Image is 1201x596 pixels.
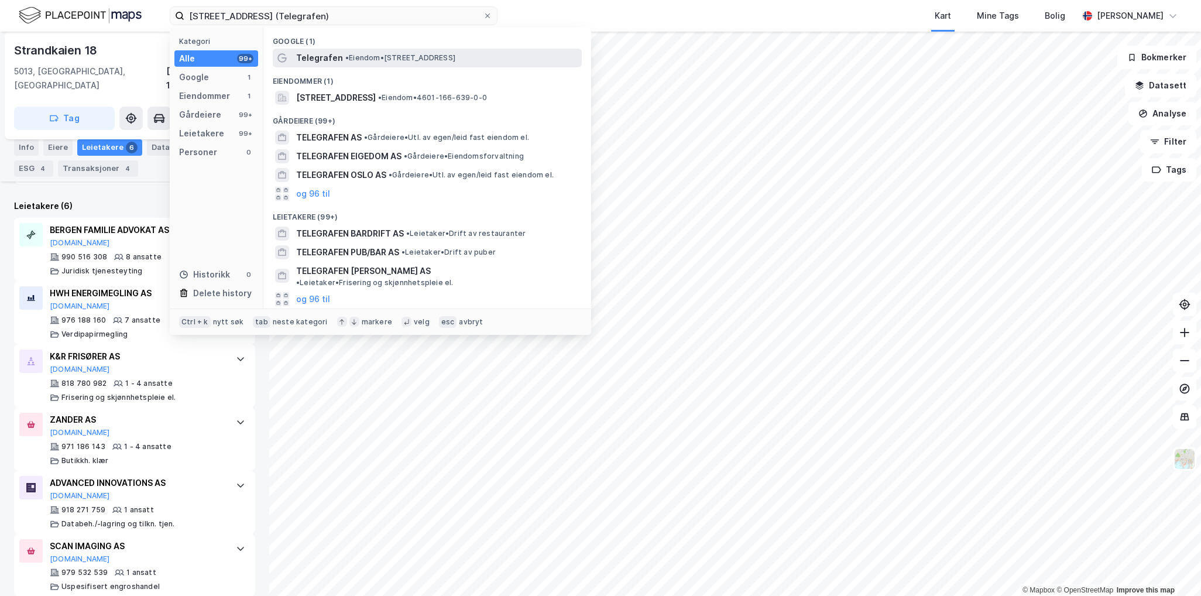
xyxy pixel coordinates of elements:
[244,73,253,82] div: 1
[14,41,99,60] div: Strandkaien 18
[14,160,53,177] div: ESG
[406,229,410,238] span: •
[179,37,258,46] div: Kategori
[345,53,455,63] span: Eiendom • [STREET_ADDRESS]
[126,252,162,262] div: 8 ansatte
[244,148,253,157] div: 0
[296,51,343,65] span: Telegrafen
[378,93,382,102] span: •
[389,170,392,179] span: •
[263,28,591,49] div: Google (1)
[14,64,166,93] div: 5013, [GEOGRAPHIC_DATA], [GEOGRAPHIC_DATA]
[77,139,142,156] div: Leietakere
[126,142,138,153] div: 6
[244,270,253,279] div: 0
[439,316,457,328] div: esc
[50,286,224,300] div: HWH ENERGIMEGLING AS
[61,266,142,276] div: Juridisk tjenesteyting
[61,252,107,262] div: 990 516 308
[61,330,128,339] div: Verdipapirmegling
[179,145,217,159] div: Personer
[1045,9,1065,23] div: Bolig
[1173,448,1196,470] img: Z
[296,91,376,105] span: [STREET_ADDRESS]
[378,93,487,102] span: Eiendom • 4601-166-639-0-0
[14,199,255,213] div: Leietakere (6)
[263,67,591,88] div: Eiendommer (1)
[179,52,195,66] div: Alle
[296,278,454,287] span: Leietaker • Frisering og skjønnhetspleie el.
[362,317,392,327] div: markere
[404,152,407,160] span: •
[296,245,399,259] span: TELEGRAFEN PUB/BAR AS
[237,129,253,138] div: 99+
[126,568,156,577] div: 1 ansatt
[124,505,154,515] div: 1 ansatt
[179,126,224,141] div: Leietakere
[61,456,109,465] div: Butikkh. klær
[122,163,133,174] div: 4
[1117,46,1196,69] button: Bokmerker
[50,476,224,490] div: ADVANCED INNOVATIONS AS
[61,568,108,577] div: 979 532 539
[237,110,253,119] div: 99+
[179,108,221,122] div: Gårdeiere
[179,268,230,282] div: Historikk
[125,379,173,388] div: 1 - 4 ansatte
[402,248,496,257] span: Leietaker • Drift av puber
[179,70,209,84] div: Google
[61,582,160,591] div: Uspesifisert engroshandel
[50,428,110,437] button: [DOMAIN_NAME]
[1142,158,1196,181] button: Tags
[50,302,110,311] button: [DOMAIN_NAME]
[1117,586,1175,594] a: Improve this map
[50,238,110,248] button: [DOMAIN_NAME]
[50,223,224,237] div: BERGEN FAMILIE ADVOKAT AS
[50,350,224,364] div: K&R FRISØRER AS
[296,292,330,306] button: og 96 til
[296,187,330,201] button: og 96 til
[61,442,105,451] div: 971 186 143
[1142,540,1201,596] div: Chat Widget
[406,229,526,238] span: Leietaker • Drift av restauranter
[61,316,106,325] div: 976 188 160
[364,133,529,142] span: Gårdeiere • Utl. av egen/leid fast eiendom el.
[50,554,110,564] button: [DOMAIN_NAME]
[263,107,591,128] div: Gårdeiere (99+)
[296,264,431,278] span: TELEGRAFEN [PERSON_NAME] AS
[389,170,554,180] span: Gårdeiere • Utl. av egen/leid fast eiendom el.
[263,203,591,224] div: Leietakere (99+)
[193,286,252,300] div: Delete history
[184,7,483,25] input: Søk på adresse, matrikkel, gårdeiere, leietakere eller personer
[50,491,110,501] button: [DOMAIN_NAME]
[1056,586,1113,594] a: OpenStreetMap
[296,227,404,241] span: TELEGRAFEN BARDRIFT AS
[14,107,115,130] button: Tag
[61,393,176,402] div: Frisering og skjønnhetspleie el.
[296,278,300,287] span: •
[935,9,951,23] div: Kart
[253,316,270,328] div: tab
[459,317,483,327] div: avbryt
[61,519,175,529] div: Databeh./-lagring og tilkn. tjen.
[14,139,39,156] div: Info
[296,168,386,182] span: TELEGRAFEN OSLO AS
[179,89,230,103] div: Eiendommer
[977,9,1019,23] div: Mine Tags
[1128,102,1196,125] button: Analyse
[345,53,349,62] span: •
[1140,130,1196,153] button: Filter
[124,442,171,451] div: 1 - 4 ansatte
[125,316,160,325] div: 7 ansatte
[1022,586,1055,594] a: Mapbox
[147,139,191,156] div: Datasett
[61,379,107,388] div: 818 780 982
[404,152,524,161] span: Gårdeiere • Eiendomsforvaltning
[364,133,368,142] span: •
[58,160,138,177] div: Transaksjoner
[50,413,224,427] div: ZANDER AS
[273,317,328,327] div: neste kategori
[179,316,211,328] div: Ctrl + k
[19,5,142,26] img: logo.f888ab2527a4732fd821a326f86c7f29.svg
[244,91,253,101] div: 1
